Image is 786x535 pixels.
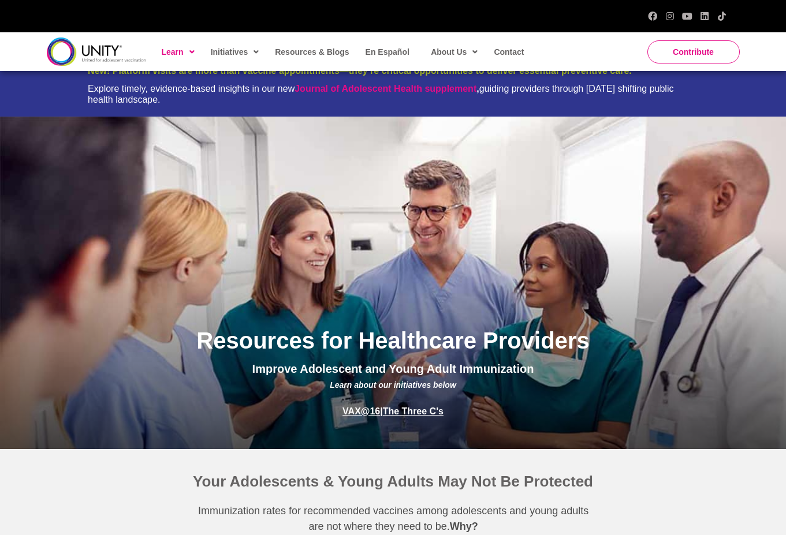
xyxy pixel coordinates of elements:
[383,406,444,416] a: The Three C's
[700,12,709,21] a: LinkedIn
[275,47,349,57] span: Resources & Blogs
[162,43,195,61] span: Learn
[647,40,740,63] a: Contribute
[87,361,699,391] p: Improve Adolescent and Young Adult Immunization
[295,84,479,93] strong: ,
[683,12,692,21] a: YouTube
[269,39,353,65] a: Resources & Blogs
[47,38,146,66] img: unity-logo-dark
[330,380,456,390] span: Learn about our initiatives below
[494,47,524,57] span: Contact
[76,403,711,420] p: |
[431,43,478,61] span: About Us
[193,473,593,490] span: Your Adolescents & Young Adults May Not Be Protected
[665,12,675,21] a: Instagram
[88,83,698,105] div: Explore timely, evidence-based insights in our new guiding providers through [DATE] shifting publ...
[196,328,589,353] span: Resources for Healthcare Providers
[88,66,632,76] span: New! Platform visits are more than vaccine appointments—they’re critical opportunities to deliver...
[195,503,592,534] p: Immunization rates for recommended vaccines among adolescents and young adults are not where they...
[673,47,714,57] span: Contribute
[342,406,380,416] a: VAX@16
[648,12,657,21] a: Facebook
[211,43,259,61] span: Initiatives
[295,84,476,93] a: Journal of Adolescent Health supplement
[488,39,528,65] a: Contact
[425,39,482,65] a: About Us
[717,12,727,21] a: TikTok
[366,47,409,57] span: En Español
[450,521,478,532] strong: Why?
[360,39,414,65] a: En Español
